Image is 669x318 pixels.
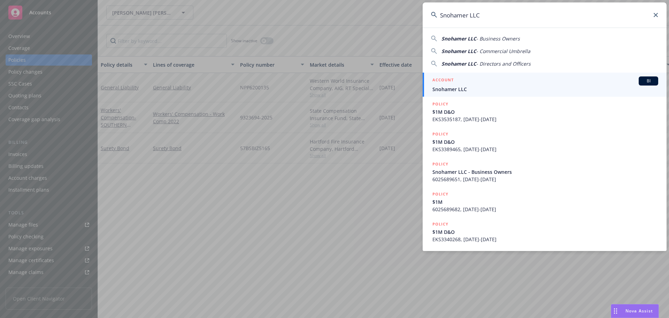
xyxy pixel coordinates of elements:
span: Snohamer LLC [432,86,658,93]
a: POLICY$1M D&OEKS3389465, [DATE]-[DATE] [423,127,667,157]
span: Snohamer LLC [441,35,476,42]
span: $1M D&O [432,138,658,146]
span: $1M D&O [432,108,658,116]
span: Snohamer LLC [441,60,476,67]
span: - Business Owners [476,35,520,42]
a: POLICY$1M6025689682, [DATE]-[DATE] [423,187,667,217]
a: POLICY$1M D&OEKS3535187, [DATE]-[DATE] [423,97,667,127]
span: EKS3535187, [DATE]-[DATE] [432,116,658,123]
a: POLICYSnohamer LLC - Business Owners6025689651, [DATE]-[DATE] [423,157,667,187]
span: Snohamer LLC [441,48,476,54]
span: Snohamer LLC - Business Owners [432,168,658,176]
span: 6025689682, [DATE]-[DATE] [432,206,658,213]
span: $1M D&O [432,228,658,236]
span: Nova Assist [625,308,653,314]
a: POLICY$1M D&OEKS3340268, [DATE]-[DATE] [423,217,667,247]
span: - Directors and Officers [476,60,531,67]
span: EKS3340268, [DATE]-[DATE] [432,236,658,243]
input: Search... [423,2,667,28]
h5: POLICY [432,161,448,168]
h5: POLICY [432,221,448,228]
span: EKS3389465, [DATE]-[DATE] [432,146,658,153]
h5: POLICY [432,101,448,108]
h5: POLICY [432,191,448,198]
h5: ACCOUNT [432,76,454,85]
span: - Commercial Umbrella [476,48,530,54]
div: Drag to move [611,304,620,318]
span: BI [641,78,655,84]
a: ACCOUNTBISnohamer LLC [423,73,667,97]
span: $1M [432,198,658,206]
h5: POLICY [432,131,448,138]
button: Nova Assist [611,304,659,318]
span: 6025689651, [DATE]-[DATE] [432,176,658,183]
